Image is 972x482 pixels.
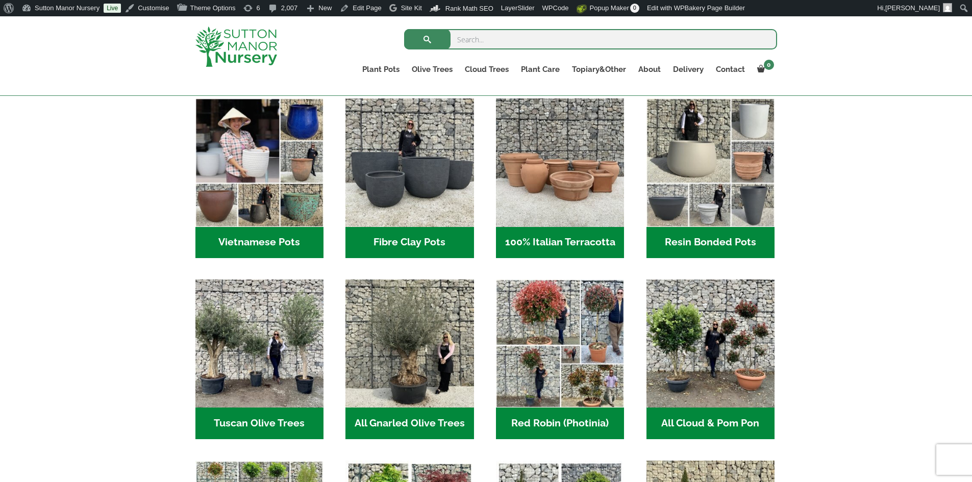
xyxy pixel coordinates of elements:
[195,280,323,408] img: Home - 7716AD77 15EA 4607 B135 B37375859F10
[496,227,624,259] h2: 100% Italian Terracotta
[496,98,624,226] img: Home - 1B137C32 8D99 4B1A AA2F 25D5E514E47D 1 105 c
[566,62,632,77] a: Topiary&Other
[646,98,775,226] img: Home - 67232D1B A461 444F B0F6 BDEDC2C7E10B 1 105 c
[646,408,775,439] h2: All Cloud & Pom Pon
[401,4,422,12] span: Site Kit
[104,4,121,13] a: Live
[445,5,493,12] span: Rank Math SEO
[356,62,406,77] a: Plant Pots
[496,408,624,439] h2: Red Robin (Photinia)
[345,98,473,258] a: Visit product category Fibre Clay Pots
[496,280,624,439] a: Visit product category Red Robin (Photinia)
[345,408,473,439] h2: All Gnarled Olive Trees
[751,62,777,77] a: 0
[195,98,323,226] img: Home - 6E921A5B 9E2F 4B13 AB99 4EF601C89C59 1 105 c
[496,98,624,258] a: Visit product category 100% Italian Terracotta
[496,280,624,408] img: Home - F5A23A45 75B5 4929 8FB2 454246946332
[885,4,940,12] span: [PERSON_NAME]
[195,280,323,439] a: Visit product category Tuscan Olive Trees
[345,280,473,408] img: Home - 5833C5B7 31D0 4C3A 8E42 DB494A1738DB
[630,4,639,13] span: 0
[632,62,667,77] a: About
[646,280,775,439] a: Visit product category All Cloud & Pom Pon
[404,29,777,49] input: Search...
[195,227,323,259] h2: Vietnamese Pots
[195,408,323,439] h2: Tuscan Olive Trees
[345,98,473,226] img: Home - 8194B7A3 2818 4562 B9DD 4EBD5DC21C71 1 105 c 1
[459,62,515,77] a: Cloud Trees
[195,98,323,258] a: Visit product category Vietnamese Pots
[667,62,710,77] a: Delivery
[646,227,775,259] h2: Resin Bonded Pots
[406,62,459,77] a: Olive Trees
[764,60,774,70] span: 0
[710,62,751,77] a: Contact
[646,98,775,258] a: Visit product category Resin Bonded Pots
[515,62,566,77] a: Plant Care
[345,280,473,439] a: Visit product category All Gnarled Olive Trees
[195,27,277,67] img: logo
[345,227,473,259] h2: Fibre Clay Pots
[646,280,775,408] img: Home - A124EB98 0980 45A7 B835 C04B779F7765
